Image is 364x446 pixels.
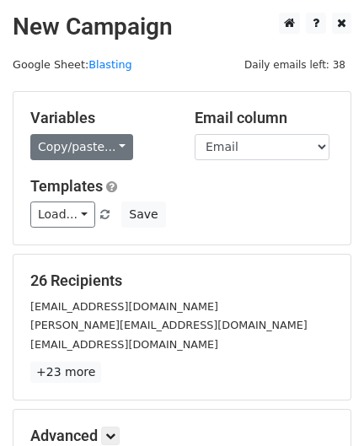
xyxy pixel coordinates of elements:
a: Daily emails left: 38 [238,58,351,71]
h5: 26 Recipients [30,271,334,290]
h2: New Campaign [13,13,351,41]
small: Google Sheet: [13,58,132,71]
span: Daily emails left: 38 [238,56,351,74]
iframe: Chat Widget [280,365,364,446]
a: Load... [30,202,95,228]
small: [PERSON_NAME][EMAIL_ADDRESS][DOMAIN_NAME] [30,319,308,331]
a: Templates [30,177,103,195]
h5: Email column [195,109,334,127]
a: Blasting [88,58,131,71]
small: [EMAIL_ADDRESS][DOMAIN_NAME] [30,300,218,313]
button: Save [121,202,165,228]
h5: Variables [30,109,169,127]
h5: Advanced [30,427,334,445]
small: [EMAIL_ADDRESS][DOMAIN_NAME] [30,338,218,351]
a: +23 more [30,362,101,383]
a: Copy/paste... [30,134,133,160]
